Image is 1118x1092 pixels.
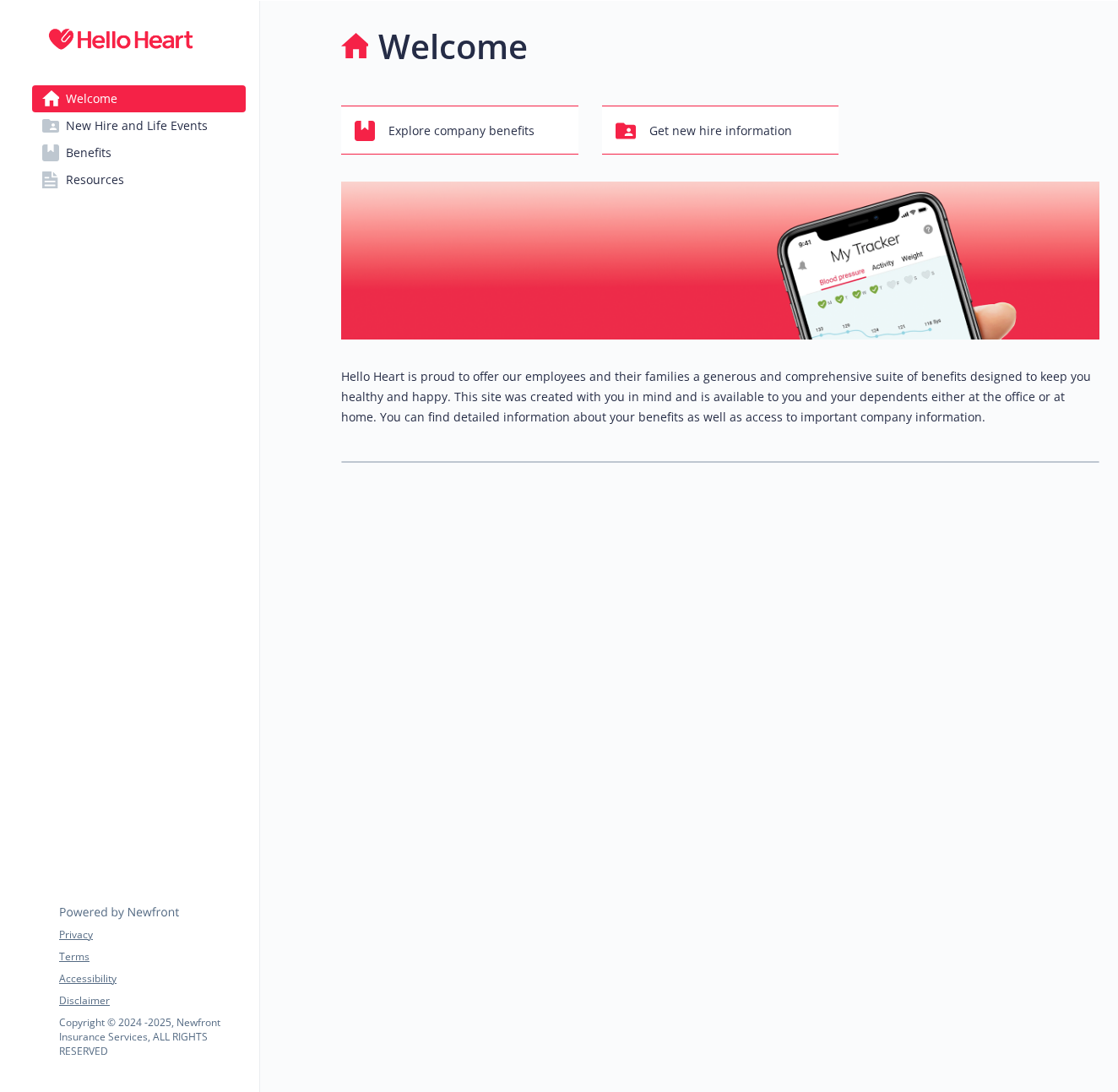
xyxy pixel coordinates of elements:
a: Accessibility [59,971,245,986]
button: Get new hire information [602,106,839,155]
a: Resources [32,166,246,193]
span: Get new hire information [649,115,792,147]
span: Benefits [66,139,111,166]
img: overview page banner [341,182,1099,340]
button: Explore company benefits [341,106,578,155]
a: Privacy [59,927,245,943]
p: Hello Heart is proud to offer our employees and their families a generous and comprehensive suite... [341,367,1099,427]
span: Explore company benefits [388,115,535,147]
a: Terms [59,949,245,964]
span: New Hire and Life Events [66,112,208,139]
p: Copyright © 2024 - 2025 , Newfront Insurance Services, ALL RIGHTS RESERVED [59,1015,245,1058]
span: Welcome [66,85,117,112]
span: Resources [66,166,124,193]
h1: Welcome [378,21,528,72]
a: Disclaimer [59,993,245,1008]
a: Benefits [32,139,246,166]
a: Welcome [32,85,246,112]
a: New Hire and Life Events [32,112,246,139]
